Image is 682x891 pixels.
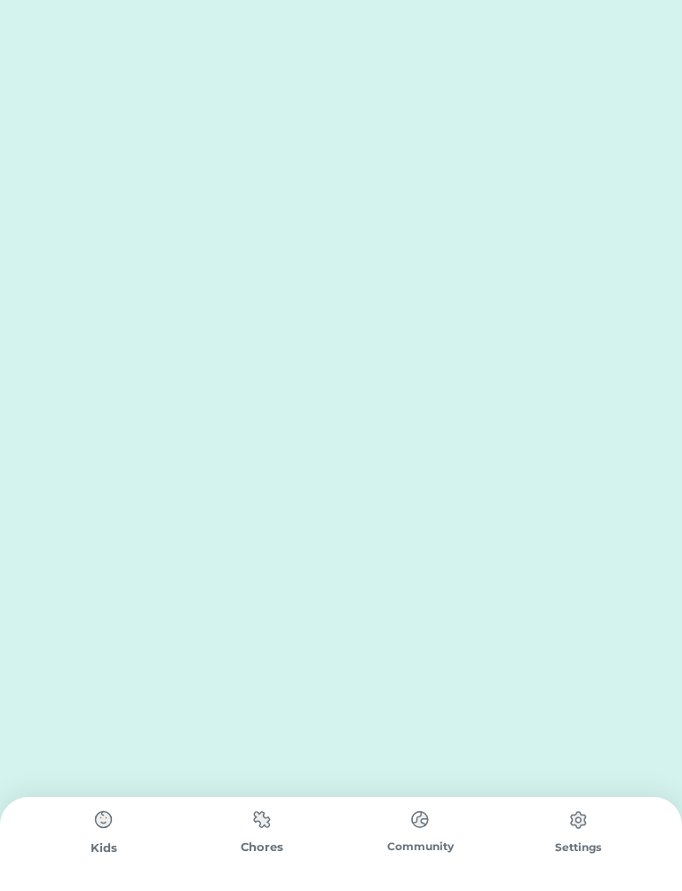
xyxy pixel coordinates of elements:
[341,839,499,855] div: Community
[560,802,596,838] img: type%3Dchores%2C%20state%3Ddefault.svg
[499,840,657,856] div: Settings
[25,840,183,857] div: Kids
[183,839,341,856] div: Chores
[244,802,280,837] img: type%3Dchores%2C%20state%3Ddefault.svg
[402,802,438,837] img: type%3Dchores%2C%20state%3Ddefault.svg
[86,802,122,838] img: type%3Dchores%2C%20state%3Ddefault.svg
